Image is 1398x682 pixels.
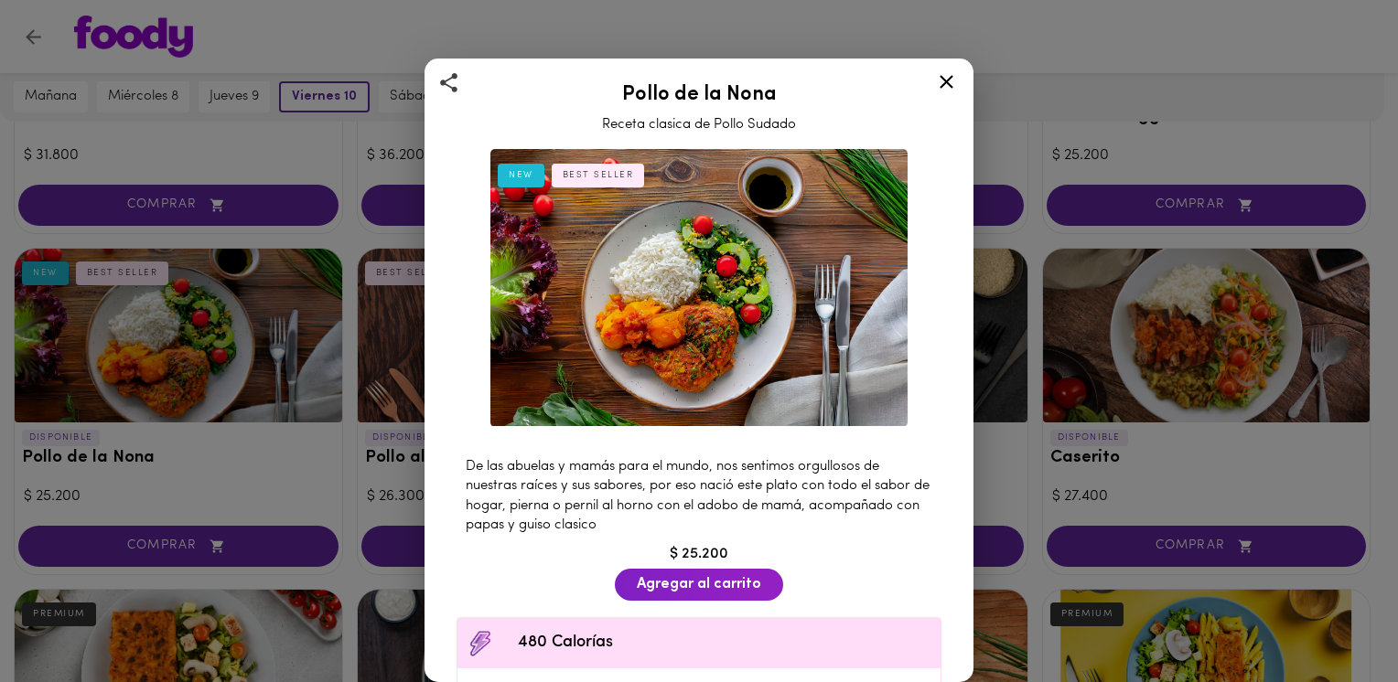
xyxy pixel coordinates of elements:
iframe: Messagebird Livechat Widget [1292,576,1380,664]
button: Agregar al carrito [615,569,783,601]
div: BEST SELLER [552,164,645,187]
span: 480 Calorías [518,631,931,655]
div: $ 25.200 [447,544,951,565]
img: Pollo de la Nona [490,149,908,427]
span: De las abuelas y mamás para el mundo, nos sentimos orgullosos de nuestras raíces y sus sabores, p... [466,460,930,532]
h2: Pollo de la Nona [447,84,951,106]
div: NEW [498,164,544,187]
span: Agregar al carrito [637,576,761,593]
img: Contenido calórico [467,630,494,657]
span: Receta clasica de Pollo Sudado [602,118,796,132]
